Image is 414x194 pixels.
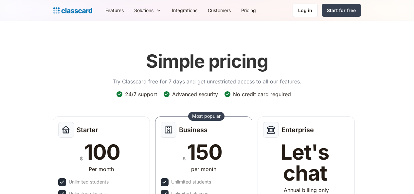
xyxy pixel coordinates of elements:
p: Try Classcard free for 7 days and get unrestricted access to all our features. [113,78,301,85]
div: Advanced security [172,91,218,98]
div: per month [191,165,216,173]
div: No credit card required [233,91,291,98]
div: 150 [187,142,222,163]
a: Logo [53,6,92,15]
div: Most popular [192,113,221,119]
div: Per month [89,165,114,173]
div: Log in [298,7,312,14]
div: Unlimited students [171,178,211,185]
h2: Enterprise [281,126,314,134]
div: Solutions [129,3,167,18]
div: $ [80,154,83,163]
a: Log in [293,4,318,17]
div: 24/7 support [125,91,157,98]
h2: Business [179,126,207,134]
div: Solutions [134,7,153,14]
div: Annual billing only [284,186,329,194]
a: Start for free [322,4,361,17]
div: $ [183,154,186,163]
div: Unlimited students [69,178,109,185]
a: Customers [203,3,236,18]
a: Pricing [236,3,261,18]
h2: Starter [77,126,98,134]
div: 100 [84,142,120,163]
h1: Simple pricing [146,50,268,72]
a: Features [100,3,129,18]
a: Integrations [167,3,203,18]
div: Start for free [327,7,356,14]
div: Let's chat [263,142,347,184]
